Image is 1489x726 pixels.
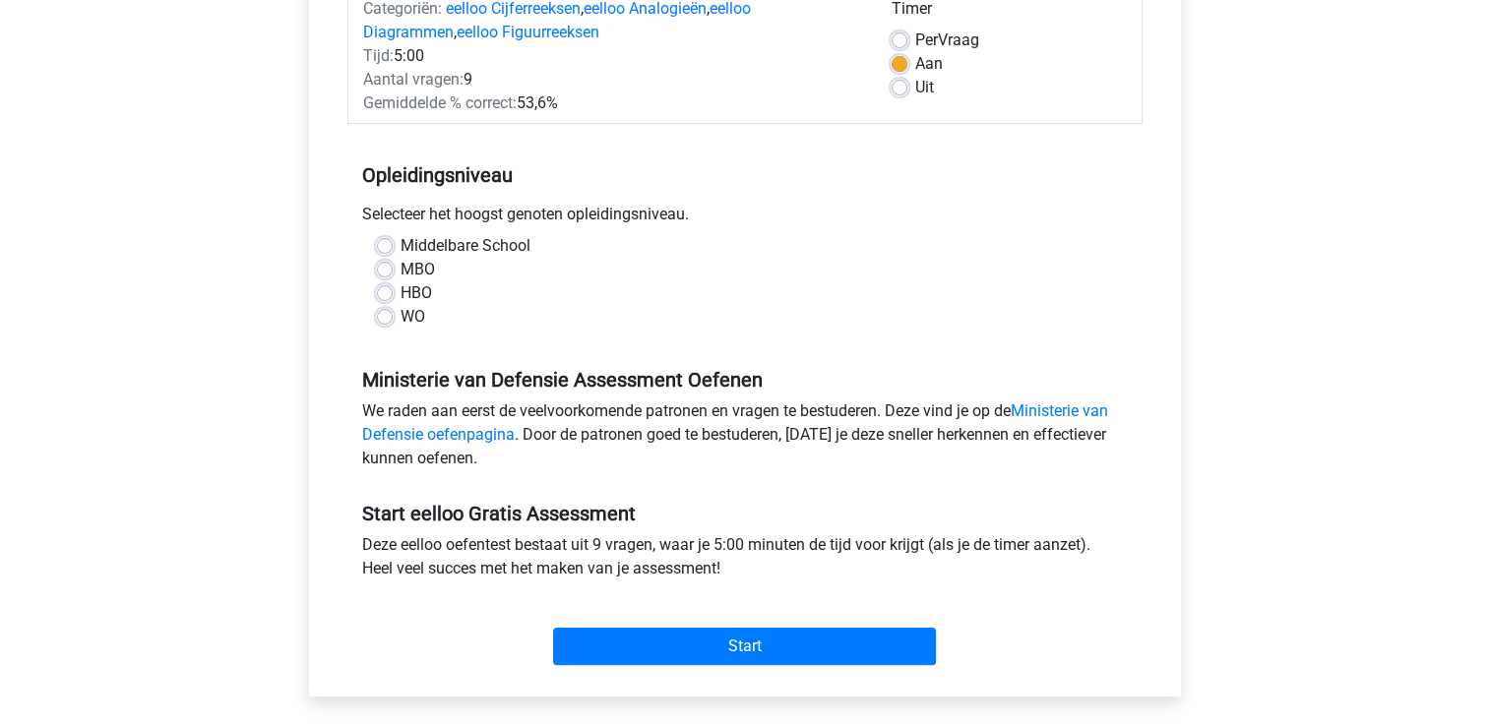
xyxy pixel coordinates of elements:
[362,368,1128,392] h5: Ministerie van Defensie Assessment Oefenen
[348,91,877,115] div: 53,6%
[915,52,943,76] label: Aan
[915,29,979,52] label: Vraag
[915,76,934,99] label: Uit
[362,502,1128,525] h5: Start eelloo Gratis Assessment
[457,23,599,41] a: eelloo Figuurreeksen
[401,281,432,305] label: HBO
[348,68,877,91] div: 9
[347,399,1143,478] div: We raden aan eerst de veelvoorkomende patronen en vragen te bestuderen. Deze vind je op de . Door...
[347,533,1143,588] div: Deze eelloo oefentest bestaat uit 9 vragen, waar je 5:00 minuten de tijd voor krijgt (als je de t...
[915,30,938,49] span: Per
[347,203,1143,234] div: Selecteer het hoogst genoten opleidingsniveau.
[362,155,1128,195] h5: Opleidingsniveau
[363,70,464,89] span: Aantal vragen:
[363,46,394,65] span: Tijd:
[363,93,517,112] span: Gemiddelde % correct:
[401,305,425,329] label: WO
[348,44,877,68] div: 5:00
[553,628,936,665] input: Start
[401,258,435,281] label: MBO
[401,234,530,258] label: Middelbare School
